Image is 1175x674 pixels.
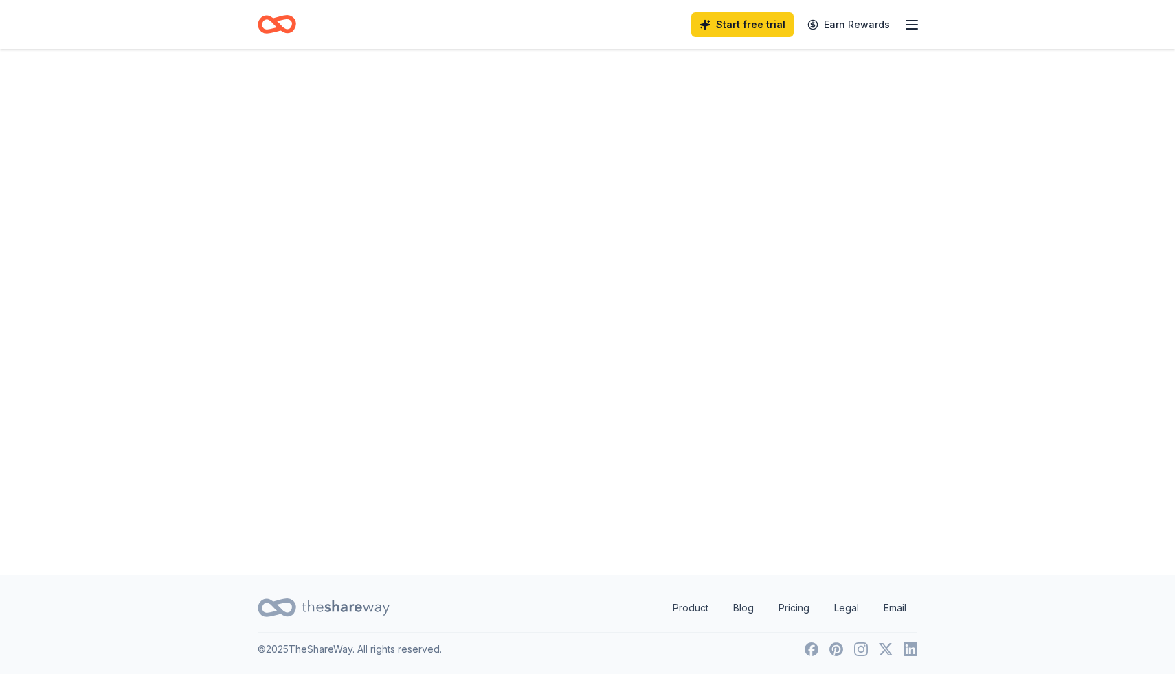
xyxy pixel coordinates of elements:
a: Earn Rewards [799,12,898,37]
a: Legal [823,594,870,622]
a: Email [873,594,917,622]
a: Blog [722,594,765,622]
p: © 2025 TheShareWay. All rights reserved. [258,641,442,658]
a: Pricing [768,594,820,622]
nav: quick links [662,594,917,622]
a: Product [662,594,719,622]
a: Start free trial [691,12,794,37]
a: Home [258,8,296,41]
